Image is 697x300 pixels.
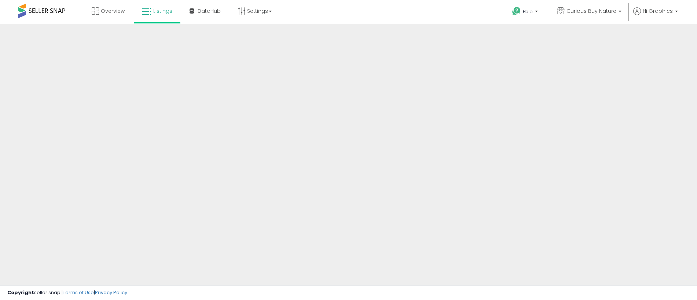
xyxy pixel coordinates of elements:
div: seller snap | | [7,289,127,296]
strong: Copyright [7,289,34,296]
a: Terms of Use [63,289,94,296]
i: Get Help [512,7,521,16]
span: DataHub [198,7,221,15]
a: Help [506,1,545,24]
span: Overview [101,7,125,15]
span: Listings [153,7,172,15]
span: Help [523,8,533,15]
span: Hi Graphics [643,7,673,15]
span: Curious Buy Nature [566,7,616,15]
a: Hi Graphics [633,7,678,24]
a: Privacy Policy [95,289,127,296]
